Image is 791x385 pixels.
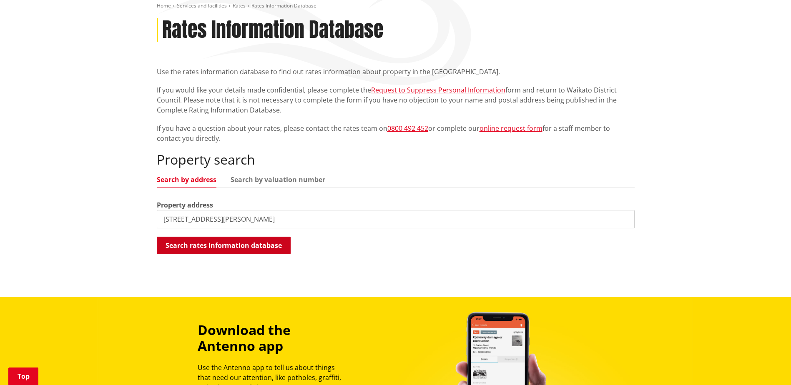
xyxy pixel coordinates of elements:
a: Rates [233,2,246,9]
h2: Property search [157,152,635,167]
p: Use the rates information database to find out rates information about property in the [GEOGRAPHI... [157,67,635,77]
a: Request to Suppress Personal Information [371,85,505,95]
a: Services and facilities [177,2,227,9]
h1: Rates Information Database [162,18,383,42]
a: 0800 492 452 [387,124,428,133]
a: online request form [480,124,542,133]
a: Search by valuation number [231,176,325,183]
p: If you have a question about your rates, please contact the rates team on or complete our for a s... [157,123,635,143]
button: Search rates information database [157,237,291,254]
p: If you would like your details made confidential, please complete the form and return to Waikato ... [157,85,635,115]
input: e.g. Duke Street NGARUAWAHIA [157,210,635,228]
a: Home [157,2,171,9]
h3: Download the Antenno app [198,322,349,354]
iframe: Messenger Launcher [753,350,783,380]
label: Property address [157,200,213,210]
a: Top [8,367,38,385]
nav: breadcrumb [157,2,635,10]
span: Rates Information Database [251,2,316,9]
a: Search by address [157,176,216,183]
